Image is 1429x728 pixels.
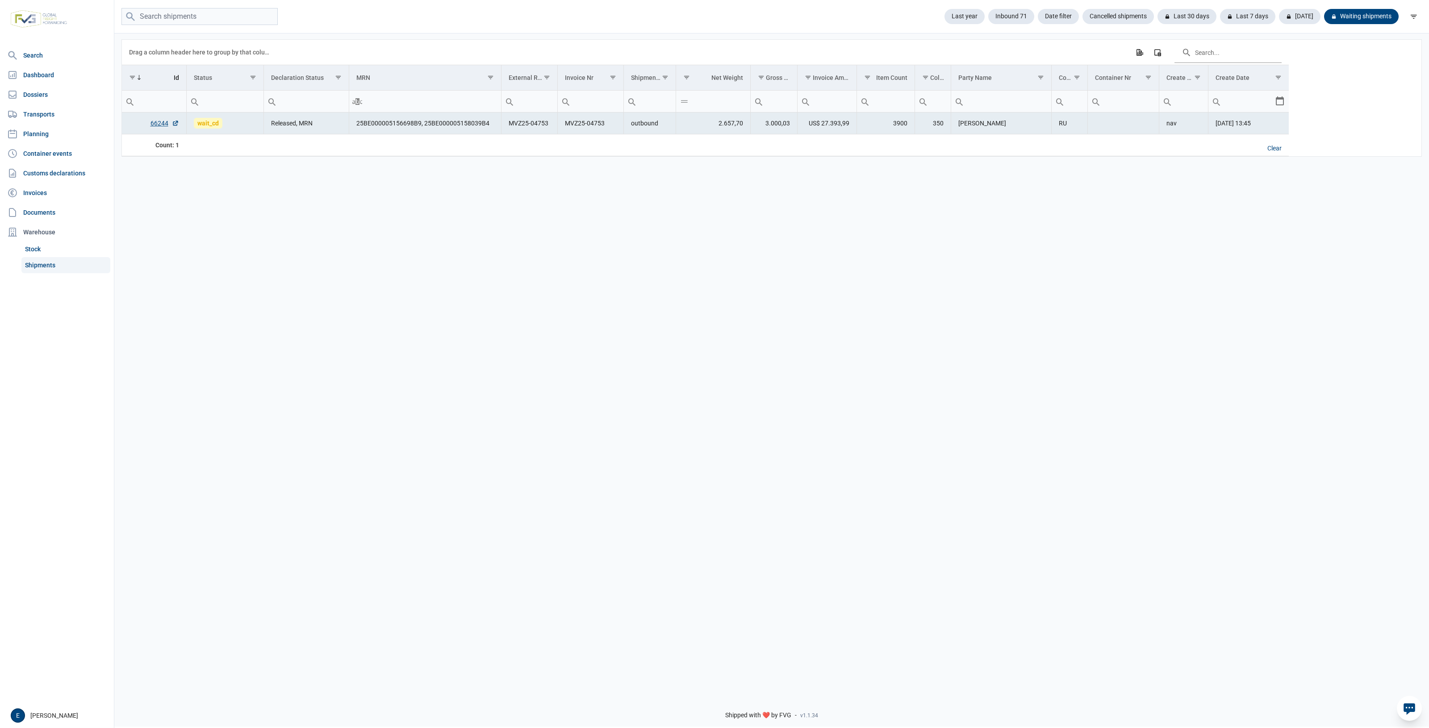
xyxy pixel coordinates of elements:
input: Filter cell [751,91,797,112]
div: Create User [1166,74,1193,81]
div: Search box [349,91,365,112]
div: Search box [857,91,873,112]
div: Last year [944,9,985,24]
td: 2.657,70 [676,112,750,134]
td: Filter cell [263,91,349,112]
input: Filter cell [624,91,676,112]
span: Show filter options for column 'Item Count' [864,74,871,81]
div: Drag a column header here to group by that column [129,45,272,59]
div: filter [1406,8,1422,25]
td: Filter cell [915,91,951,112]
div: Declaration Status [271,74,324,81]
div: Warehouse [4,223,110,241]
div: Country Code [1059,74,1073,81]
span: Show filter options for column 'Create User' [1194,74,1201,81]
input: Filter cell [187,91,263,112]
span: wait_cd [194,118,222,129]
input: Filter cell [951,91,1051,112]
span: Show filter options for column 'Declaration Status' [335,74,342,81]
td: Column Status [186,65,263,91]
div: Net Weight [711,74,743,81]
td: Column Container Nr [1087,65,1159,91]
div: Item Count [876,74,907,81]
div: Search box [1159,91,1175,112]
a: Shipments [21,257,110,273]
a: Search [4,46,110,64]
input: Filter cell [122,91,186,112]
td: MVZ25-04753 [557,112,623,134]
a: Dossiers [4,86,110,104]
div: Clear [1260,141,1289,156]
input: Search shipments [121,8,278,25]
td: MVZ25-04753 [501,112,557,134]
div: Export all data to Excel [1131,44,1147,60]
td: Column Id [122,65,186,91]
input: Filter cell [501,91,557,112]
div: External Ref [509,74,543,81]
input: Filter cell [1159,91,1208,112]
div: Select [1274,91,1285,112]
div: Date filter [1038,9,1079,24]
td: Filter cell [750,91,797,112]
td: Column Declaration Status [263,65,349,91]
span: Show filter options for column 'Party Name' [1037,74,1044,81]
div: Search box [624,91,640,112]
input: Filter cell [558,91,623,112]
td: Filter cell [623,91,676,112]
div: Search box [1088,91,1104,112]
div: Status [194,74,212,81]
div: Create Date [1216,74,1249,81]
div: Invoice Nr [565,74,593,81]
span: Show filter options for column 'Invoice Amount' [805,74,811,81]
div: [DATE] [1279,9,1320,24]
span: Show filter options for column 'Container Nr' [1145,74,1152,81]
td: Filter cell [1208,91,1289,112]
div: Colli Count [930,74,944,81]
td: Column MRN [349,65,501,91]
div: Party Name [958,74,992,81]
td: Filter cell [186,91,263,112]
div: Data grid with 1 rows and 17 columns [122,40,1289,156]
div: Search box [187,91,203,112]
td: Column Invoice Nr [557,65,623,91]
a: 66244 [150,119,179,128]
td: 3.000,03 [750,112,797,134]
div: Search box [558,91,574,112]
td: Filter cell [501,91,557,112]
div: [PERSON_NAME] [11,708,109,723]
div: Waiting shipments [1324,9,1399,24]
div: Id Count: 1 [129,141,179,150]
td: Released, MRN [263,112,349,134]
div: Cancelled shipments [1082,9,1154,24]
button: E [11,708,25,723]
a: Stock [21,241,110,257]
td: Column Net Weight [676,65,750,91]
td: Filter cell [349,91,501,112]
td: 3900 [857,112,915,134]
span: US$ 27.393,99 [809,119,849,128]
input: Filter cell [676,91,750,112]
span: Show filter options for column 'Colli Count' [922,74,929,81]
a: Customs declarations [4,164,110,182]
div: Search box [264,91,280,112]
div: Search box [501,91,518,112]
td: outbound [623,112,676,134]
td: Column Shipment Kind [623,65,676,91]
td: Column Party Name [951,65,1051,91]
input: Filter cell [264,91,349,112]
input: Filter cell [1208,91,1275,112]
div: Search box [915,91,931,112]
div: Last 7 days [1220,9,1275,24]
input: Filter cell [857,91,915,112]
td: Filter cell [122,91,186,112]
a: Dashboard [4,66,110,84]
div: Search box [676,91,692,112]
span: [DATE] 13:45 [1216,120,1251,127]
td: Filter cell [1087,91,1159,112]
div: Search box [798,91,814,112]
span: - [795,711,797,720]
span: v1.1.34 [800,712,818,719]
input: Filter cell [798,91,857,112]
td: Column Colli Count [915,65,951,91]
td: Filter cell [676,91,750,112]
